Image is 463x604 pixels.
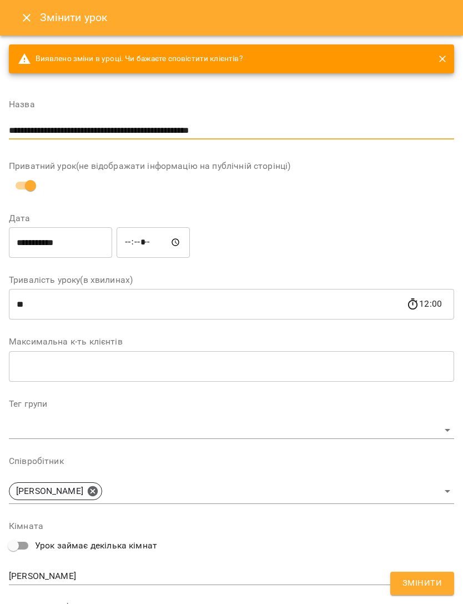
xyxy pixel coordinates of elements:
[9,162,454,171] label: Приватний урок(не відображати інформацію на публічній сторінці)
[9,400,454,408] label: Тег групи
[9,100,454,109] label: Назва
[9,522,454,531] label: Кімната
[9,479,454,504] div: [PERSON_NAME]
[9,457,454,466] label: Співробітник
[435,52,450,66] button: close
[9,568,454,586] div: [PERSON_NAME]
[9,276,454,284] label: Тривалість уроку(в хвилинах)
[18,52,243,66] span: Виявлено зміни в уроці. Чи бажаєте сповістити клієнтів?
[9,482,102,500] div: [PERSON_NAME]
[9,214,454,223] label: Дата
[402,576,442,591] span: Змінити
[40,9,108,26] h6: Змінити урок
[13,4,40,31] button: Close
[35,539,157,552] span: Урок займає декілька кімнат
[16,485,83,498] p: [PERSON_NAME]
[390,572,454,595] button: Змінити
[9,337,454,346] label: Максимальна к-ть клієнтів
